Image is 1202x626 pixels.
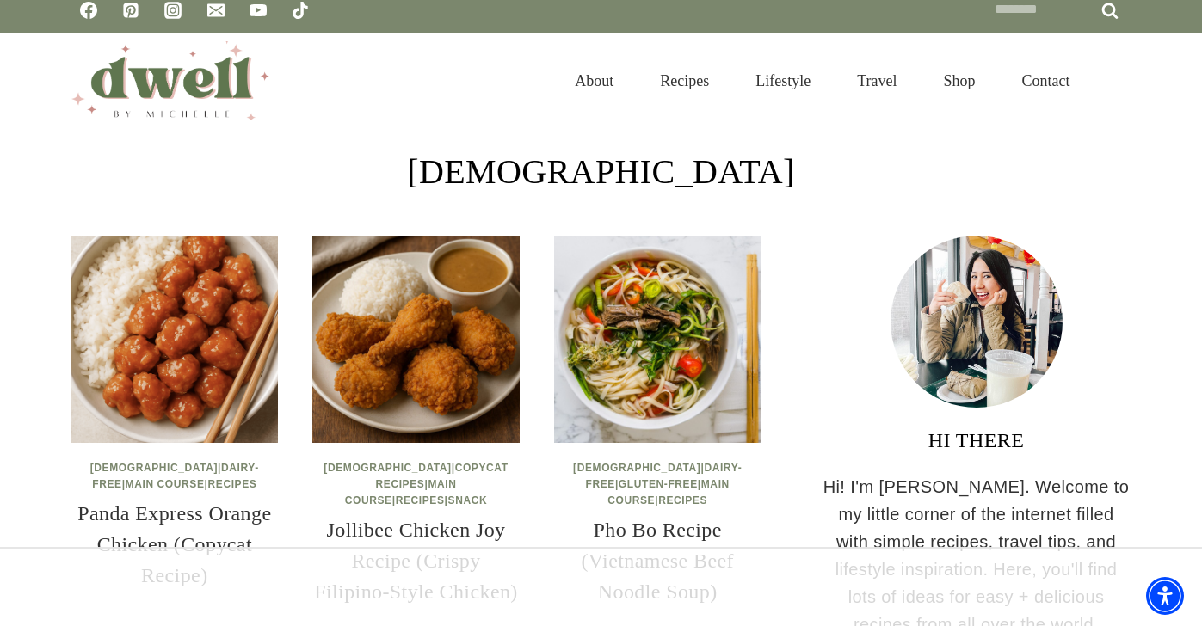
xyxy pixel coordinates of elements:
[732,53,834,109] a: Lifestyle
[573,462,742,506] span: | | | |
[314,519,518,603] a: Jollibee Chicken Joy Recipe (Crispy Filipino-Style Chicken)
[834,53,920,109] a: Travel
[396,494,445,506] a: Recipes
[658,494,707,506] a: Recipes
[324,462,451,474] a: [DEMOGRAPHIC_DATA]
[71,41,269,120] img: DWELL by michelle
[920,53,998,109] a: Shop
[581,519,734,603] a: Pho Bo Recipe (Vietnamese Beef Noodle Soup)
[90,462,218,474] a: [DEMOGRAPHIC_DATA]
[552,53,1093,109] nav: Primary Navigation
[554,236,761,443] img: Pho Bo Recipe (Vietnamese Beef Noodle Soup)
[573,462,700,474] a: [DEMOGRAPHIC_DATA]
[208,478,257,490] a: Recipes
[77,502,271,586] a: Panda Express Orange Chicken (Copycat Recipe)
[1146,577,1184,615] div: Accessibility Menu
[90,462,259,490] span: | | |
[1102,66,1131,95] button: View Search Form
[552,53,637,109] a: About
[71,236,279,443] img: Panda Express Orange Chicken (Copycat Recipe)
[407,146,795,198] h1: [DEMOGRAPHIC_DATA]
[448,494,488,506] a: Snack
[376,462,509,490] a: Copycat Recipes
[619,478,698,490] a: Gluten-Free
[999,53,1094,109] a: Contact
[822,425,1131,456] h3: HI THERE
[324,462,508,506] span: | | | |
[126,478,205,490] a: Main Course
[637,53,732,109] a: Recipes
[312,236,520,443] img: Jollibee Chicken Joy Recipe (Crispy Filipino-Style Chicken)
